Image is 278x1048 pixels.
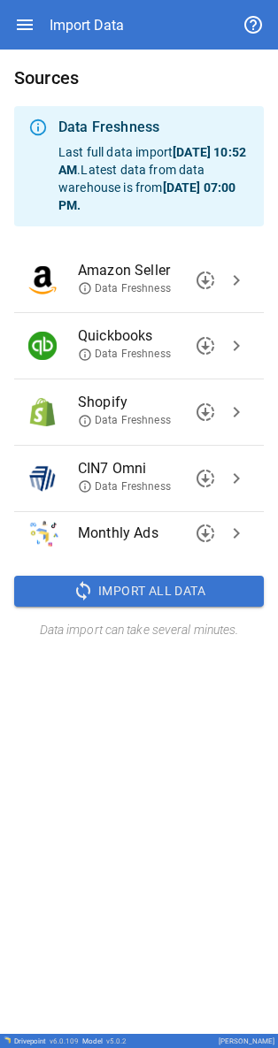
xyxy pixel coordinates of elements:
[78,281,171,296] span: Data Freshness
[78,347,171,362] span: Data Freshness
[58,117,250,138] div: Data Freshness
[28,519,60,547] img: Monthly Ads
[195,270,216,291] span: downloading
[226,335,247,356] span: chevron_right
[4,1037,11,1044] img: Drivepoint
[78,413,171,428] span: Data Freshness
[226,270,247,291] span: chevron_right
[14,64,264,92] h6: Sources
[195,335,216,356] span: downloading
[226,523,247,544] span: chevron_right
[195,402,216,423] span: downloading
[58,143,250,214] p: Last full data import . Latest data from data warehouse is from
[50,17,124,34] div: Import Data
[78,458,221,479] span: CIN7 Omni
[106,1037,127,1045] span: v 5.0.2
[28,464,57,493] img: CIN7 Omni
[14,621,264,640] h6: Data import can take several minutes.
[28,332,57,360] img: Quickbooks
[28,266,57,295] img: Amazon Seller
[50,1037,79,1045] span: v 6.0.109
[14,576,264,608] button: Import All Data
[78,392,221,413] span: Shopify
[14,1037,79,1045] div: Drivepoint
[28,398,57,426] img: Shopify
[58,145,246,177] b: [DATE] 10:52 AM
[195,468,216,489] span: downloading
[78,523,221,544] span: Monthly Ads
[98,580,205,602] span: Import All Data
[58,180,236,212] b: [DATE] 07:00 PM .
[226,468,247,489] span: chevron_right
[73,580,94,601] span: sync
[78,260,221,281] span: Amazon Seller
[195,523,216,544] span: downloading
[78,325,221,347] span: Quickbooks
[219,1037,274,1045] div: [PERSON_NAME]
[226,402,247,423] span: chevron_right
[78,479,171,494] span: Data Freshness
[82,1037,127,1045] div: Model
